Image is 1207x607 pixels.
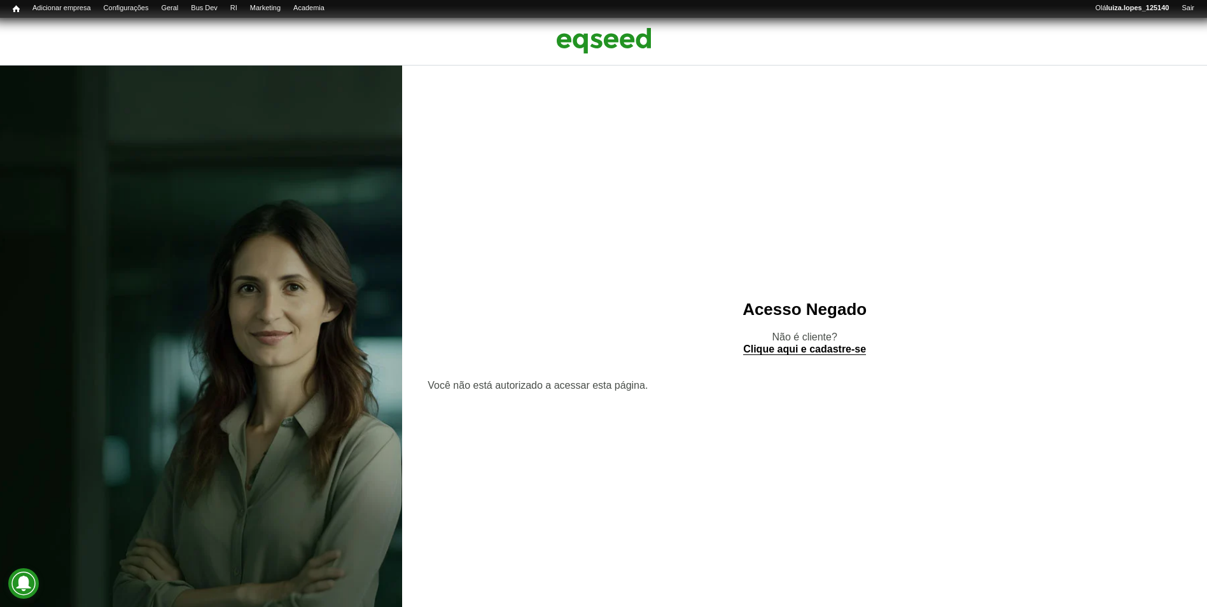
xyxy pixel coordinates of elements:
a: Geral [155,3,185,13]
a: Início [6,3,26,15]
a: Configurações [97,3,155,13]
section: Você não está autorizado a acessar esta página. [428,380,1182,391]
a: Marketing [244,3,287,13]
p: Não é cliente? [428,331,1182,355]
a: Bus Dev [185,3,224,13]
a: Adicionar empresa [26,3,97,13]
span: Início [13,4,20,13]
a: Oláluiza.lopes_125140 [1089,3,1175,13]
a: RI [224,3,244,13]
a: Clique aqui e cadastre-se [743,344,866,355]
strong: luiza.lopes_125140 [1106,4,1169,11]
img: EqSeed Logo [556,25,652,57]
h2: Acesso Negado [428,300,1182,319]
a: Academia [287,3,331,13]
a: Sair [1175,3,1201,13]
